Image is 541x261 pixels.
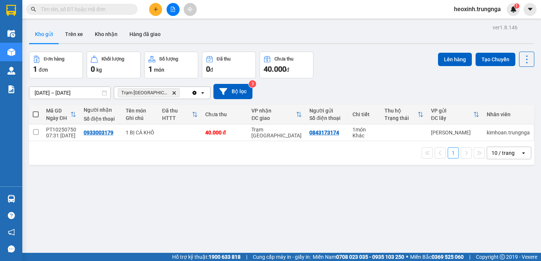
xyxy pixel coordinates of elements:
[274,56,293,62] div: Chưa thu
[492,149,515,157] div: 10 / trang
[7,48,15,56] img: warehouse-icon
[149,3,162,16] button: plus
[521,150,526,156] svg: open
[7,67,15,75] img: warehouse-icon
[121,90,169,96] span: Trạm Sài Gòn
[206,65,210,74] span: 0
[162,115,192,121] div: HTTT
[205,111,244,117] div: Chưa thu
[476,53,515,66] button: Tạo Chuyến
[514,3,519,9] sup: 1
[431,108,473,114] div: VP gửi
[181,89,182,97] input: Selected Trạm Sài Gòn.
[7,195,15,203] img: warehouse-icon
[154,67,164,73] span: món
[209,254,241,260] strong: 1900 633 818
[202,52,256,78] button: Đã thu0đ
[162,108,192,114] div: Đã thu
[336,254,404,260] strong: 0708 023 035 - 0935 103 250
[487,130,530,136] div: kimhoan.trungnga
[153,7,158,12] span: plus
[59,25,89,43] button: Trên xe
[309,130,339,136] div: 0843173174
[427,105,483,124] th: Toggle SortBy
[406,255,408,258] span: ⚪️
[96,67,102,73] span: kg
[200,90,206,96] svg: open
[89,25,123,43] button: Kho nhận
[148,65,152,74] span: 1
[31,7,36,12] span: search
[46,133,76,138] div: 07:31 [DATE]
[205,130,244,136] div: 40.000 đ
[33,65,37,74] span: 1
[432,254,464,260] strong: 0369 525 060
[167,3,180,16] button: file-add
[251,108,296,114] div: VP nhận
[29,87,110,99] input: Select a date range.
[217,56,231,62] div: Đã thu
[510,6,517,13] img: icon-new-feature
[352,133,377,138] div: Khác
[159,56,178,62] div: Số lượng
[309,115,345,121] div: Số điện thoại
[118,88,180,97] span: Trạm Sài Gòn, close by backspace
[431,130,479,136] div: [PERSON_NAME]
[102,56,124,62] div: Khối lượng
[41,5,129,13] input: Tìm tên, số ĐT hoặc mã đơn
[6,5,16,16] img: logo-vxr
[91,65,95,74] span: 0
[438,53,472,66] button: Lên hàng
[286,67,289,73] span: đ
[264,65,286,74] span: 40.000
[8,212,15,219] span: question-circle
[251,127,302,138] div: Trạm [GEOGRAPHIC_DATA]
[126,130,155,136] div: 1 BỊ CÁ KHÔ
[46,108,70,114] div: Mã GD
[39,67,48,73] span: đơn
[352,111,377,117] div: Chi tiết
[384,108,418,114] div: Thu hộ
[84,107,118,113] div: Người nhận
[410,253,464,261] span: Miền Bắc
[8,245,15,252] span: message
[7,85,15,93] img: solution-icon
[8,229,15,236] span: notification
[191,90,197,96] svg: Clear all
[172,91,176,95] svg: Delete
[210,67,213,73] span: đ
[515,3,518,9] span: 1
[29,52,83,78] button: Đơn hàng1đơn
[493,23,518,32] div: ver 1.8.146
[126,108,155,114] div: Tên món
[448,147,459,159] button: 1
[309,108,345,114] div: Người gửi
[487,111,530,117] div: Nhân viên
[170,7,175,12] span: file-add
[260,52,313,78] button: Chưa thu40.000đ
[313,253,404,261] span: Miền Nam
[448,4,507,14] span: heoxinh.trungnga
[213,84,252,99] button: Bộ lọc
[7,30,15,37] img: warehouse-icon
[431,115,473,121] div: ĐC lấy
[524,3,537,16] button: caret-down
[246,253,247,261] span: |
[381,105,427,124] th: Toggle SortBy
[46,115,70,121] div: Ngày ĐH
[29,25,59,43] button: Kho gửi
[126,115,155,121] div: Ghi chú
[123,25,167,43] button: Hàng đã giao
[527,6,534,13] span: caret-down
[500,254,505,260] span: copyright
[144,52,198,78] button: Số lượng1món
[84,130,113,136] div: 0933003179
[384,115,418,121] div: Trạng thái
[44,56,64,62] div: Đơn hàng
[352,127,377,133] div: 1 món
[253,253,311,261] span: Cung cấp máy in - giấy in:
[469,253,470,261] span: |
[184,3,197,16] button: aim
[249,80,256,88] sup: 3
[84,116,118,122] div: Số điện thoại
